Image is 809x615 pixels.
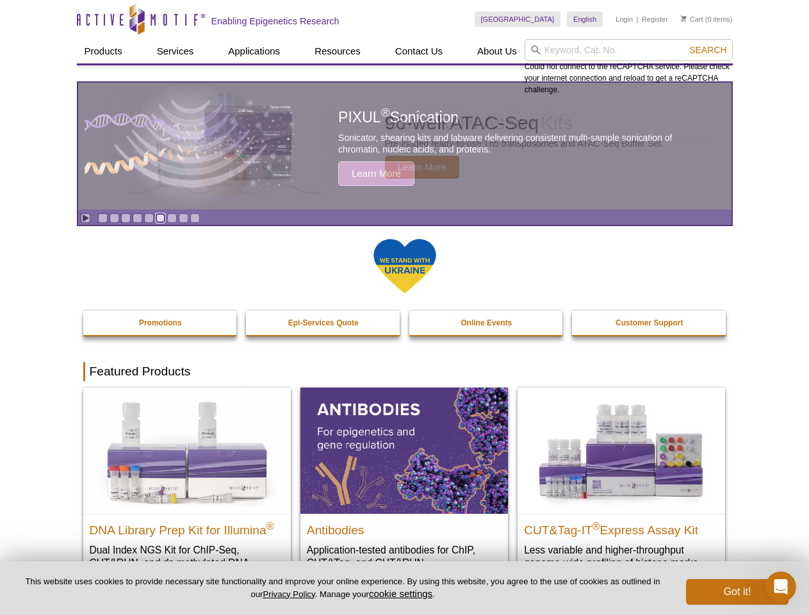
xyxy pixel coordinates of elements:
strong: Customer Support [616,318,683,327]
a: Services [149,39,202,63]
li: | [637,12,639,27]
a: Go to slide 7 [167,213,177,223]
span: Learn More [338,161,414,186]
a: Applications [220,39,288,63]
img: All Antibodies [300,388,508,513]
img: PIXUL sonication [85,82,296,210]
img: Your Cart [681,15,687,22]
a: Go to slide 6 [156,213,165,223]
img: We Stand With Ukraine [373,238,437,295]
iframe: Intercom live chat [765,571,796,602]
h2: Enabling Epigenetics Research [211,15,339,27]
a: DNA Library Prep Kit for Illumina DNA Library Prep Kit for Illumina® Dual Index NGS Kit for ChIP-... [83,388,291,594]
a: Go to slide 9 [190,213,200,223]
a: Go to slide 1 [98,213,108,223]
a: About Us [470,39,525,63]
a: Go to slide 5 [144,213,154,223]
button: Search [685,44,730,56]
strong: Promotions [139,318,182,327]
a: Resources [307,39,368,63]
img: CUT&Tag-IT® Express Assay Kit [518,388,725,513]
img: DNA Library Prep Kit for Illumina [83,388,291,513]
a: Customer Support [572,311,727,335]
a: Contact Us [388,39,450,63]
a: Go to slide 8 [179,213,188,223]
button: Got it! [686,579,789,605]
h2: Antibodies [307,518,502,537]
span: Search [689,45,726,55]
a: Promotions [83,311,238,335]
a: Go to slide 3 [121,213,131,223]
a: Privacy Policy [263,589,315,599]
div: Could not connect to the reCAPTCHA service. Please check your internet connection and reload to g... [525,39,733,95]
p: Sonicator, shearing kits and labware delivering consistent multi-sample sonication of chromatin, ... [338,132,702,155]
a: Toggle autoplay [81,213,90,223]
strong: Epi-Services Quote [288,318,359,327]
li: (0 items) [681,12,733,27]
h2: DNA Library Prep Kit for Illumina [90,518,284,537]
a: Epi-Services Quote [246,311,401,335]
a: CUT&Tag-IT® Express Assay Kit CUT&Tag-IT®Express Assay Kit Less variable and higher-throughput ge... [518,388,725,582]
a: Online Events [409,311,564,335]
p: Less variable and higher-throughput genome-wide profiling of histone marks​. [524,543,719,570]
article: PIXUL Sonication [78,83,731,209]
p: This website uses cookies to provide necessary site functionality and improve your online experie... [20,576,665,600]
p: Application-tested antibodies for ChIP, CUT&Tag, and CUT&RUN. [307,543,502,570]
a: Products [77,39,130,63]
a: Cart [681,15,703,24]
a: English [567,12,603,27]
a: PIXUL sonication PIXUL®Sonication Sonicator, shearing kits and labware delivering consistent mult... [78,83,731,209]
a: Login [616,15,633,24]
p: Dual Index NGS Kit for ChIP-Seq, CUT&RUN, and ds methylated DNA assays. [90,543,284,582]
input: Keyword, Cat. No. [525,39,733,61]
a: All Antibodies Antibodies Application-tested antibodies for ChIP, CUT&Tag, and CUT&RUN. [300,388,508,582]
sup: ® [381,106,390,120]
a: Register [642,15,668,24]
h2: CUT&Tag-IT Express Assay Kit [524,518,719,537]
span: PIXUL Sonication [338,109,459,126]
strong: Online Events [461,318,512,327]
a: Go to slide 4 [133,213,142,223]
a: [GEOGRAPHIC_DATA] [475,12,561,27]
h2: Featured Products [83,362,726,381]
sup: ® [592,520,600,531]
a: Go to slide 2 [110,213,119,223]
sup: ® [266,520,274,531]
button: cookie settings [369,588,432,599]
